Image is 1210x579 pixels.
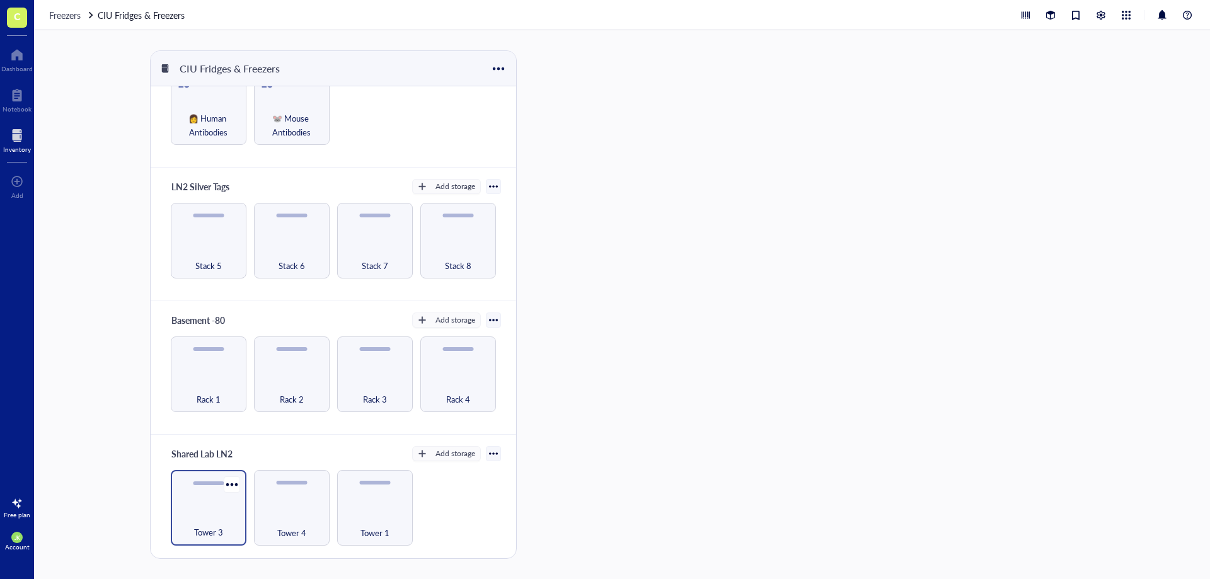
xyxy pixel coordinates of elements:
[435,448,475,459] div: Add storage
[49,8,95,22] a: Freezers
[412,312,481,328] button: Add storage
[446,393,470,406] span: Rack 4
[279,259,305,273] span: Stack 6
[412,179,481,194] button: Add storage
[280,393,304,406] span: Rack 2
[166,311,241,329] div: Basement -80
[98,8,187,22] a: CIU Fridges & Freezers
[14,8,21,24] span: C
[435,314,475,326] div: Add storage
[260,112,324,139] span: 🐭 Mouse Antibodies
[362,259,388,273] span: Stack 7
[194,525,223,539] span: Tower 3
[176,112,241,139] span: 👩 Human Antibodies
[3,146,31,153] div: Inventory
[445,259,471,273] span: Stack 8
[360,526,389,540] span: Tower 1
[3,85,32,113] a: Notebook
[277,526,306,540] span: Tower 4
[49,9,81,21] span: Freezers
[195,259,222,273] span: Stack 5
[14,534,20,541] span: JK
[412,446,481,461] button: Add storage
[363,393,387,406] span: Rack 3
[166,445,241,462] div: Shared Lab LN2
[11,192,23,199] div: Add
[3,125,31,153] a: Inventory
[3,105,32,113] div: Notebook
[1,65,33,72] div: Dashboard
[197,393,221,406] span: Rack 1
[4,511,30,519] div: Free plan
[174,58,285,79] div: CIU Fridges & Freezers
[1,45,33,72] a: Dashboard
[5,543,30,551] div: Account
[166,178,241,195] div: LN2 Silver Tags
[435,181,475,192] div: Add storage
